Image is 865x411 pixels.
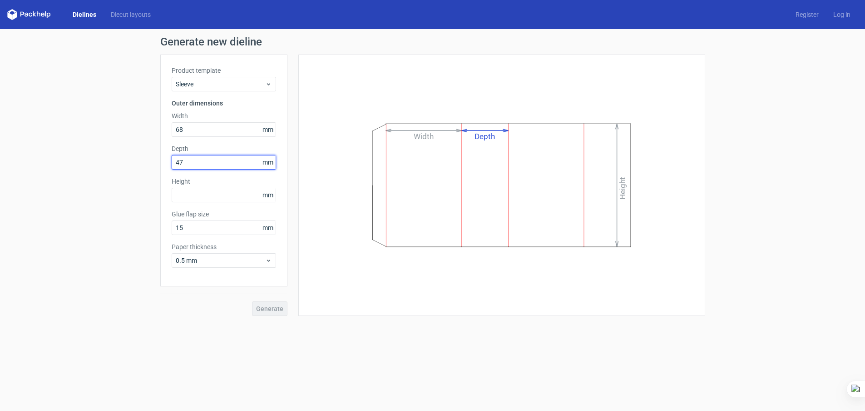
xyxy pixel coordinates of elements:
[788,10,826,19] a: Register
[260,155,276,169] span: mm
[172,66,276,75] label: Product template
[618,177,627,200] text: Height
[260,123,276,136] span: mm
[475,132,495,141] text: Depth
[172,144,276,153] label: Depth
[160,36,705,47] h1: Generate new dieline
[104,10,158,19] a: Diecut layouts
[172,99,276,108] h3: Outer dimensions
[65,10,104,19] a: Dielines
[172,111,276,120] label: Width
[176,256,265,265] span: 0.5 mm
[260,221,276,235] span: mm
[172,210,276,219] label: Glue flap size
[176,80,265,89] span: Sleeve
[260,188,276,202] span: mm
[172,177,276,186] label: Height
[826,10,858,19] a: Log in
[172,242,276,251] label: Paper thickness
[414,132,434,141] text: Width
